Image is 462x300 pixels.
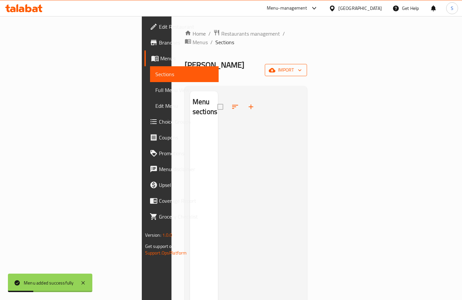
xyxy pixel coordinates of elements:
span: Edit Menu [155,102,214,110]
nav: breadcrumb [185,29,307,46]
div: Menu added successfully [24,279,74,286]
span: Full Menu View [155,86,214,94]
a: Upsell [144,177,219,193]
span: Coupons [159,134,214,141]
span: Upsell [159,181,214,189]
span: Promotions [159,149,214,157]
span: 1.0.0 [162,231,172,239]
span: Edit Restaurant [159,23,214,31]
button: import [265,64,307,76]
a: Support.OpsPlatform [145,249,187,257]
a: Menus [144,50,219,66]
span: S [451,5,453,12]
nav: Menu sections [190,123,218,128]
a: Grocery Checklist [144,209,219,225]
a: Edit Restaurant [144,19,219,35]
li: / [283,30,285,38]
a: Restaurants management [213,29,280,38]
a: Promotions [144,145,219,161]
span: Grocery Checklist [159,213,214,221]
span: Sections [215,38,234,46]
a: Choice Groups [144,114,219,130]
span: Menus [160,54,214,62]
div: Menu-management [267,4,307,12]
a: Full Menu View [150,82,219,98]
a: Edit Menu [150,98,219,114]
a: Coverage Report [144,193,219,209]
span: Get support on: [145,242,175,251]
a: Coupons [144,130,219,145]
button: Add section [243,99,259,115]
span: Version: [145,231,161,239]
a: Menu disclaimer [144,161,219,177]
a: Sections [150,66,219,82]
span: Restaurants management [221,30,280,38]
span: Sections [155,70,214,78]
span: Menu disclaimer [159,165,214,173]
div: [GEOGRAPHIC_DATA] [338,5,382,12]
a: Branches [144,35,219,50]
span: Choice Groups [159,118,214,126]
span: Branches [159,39,214,46]
span: import [270,66,302,74]
span: Coverage Report [159,197,214,205]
